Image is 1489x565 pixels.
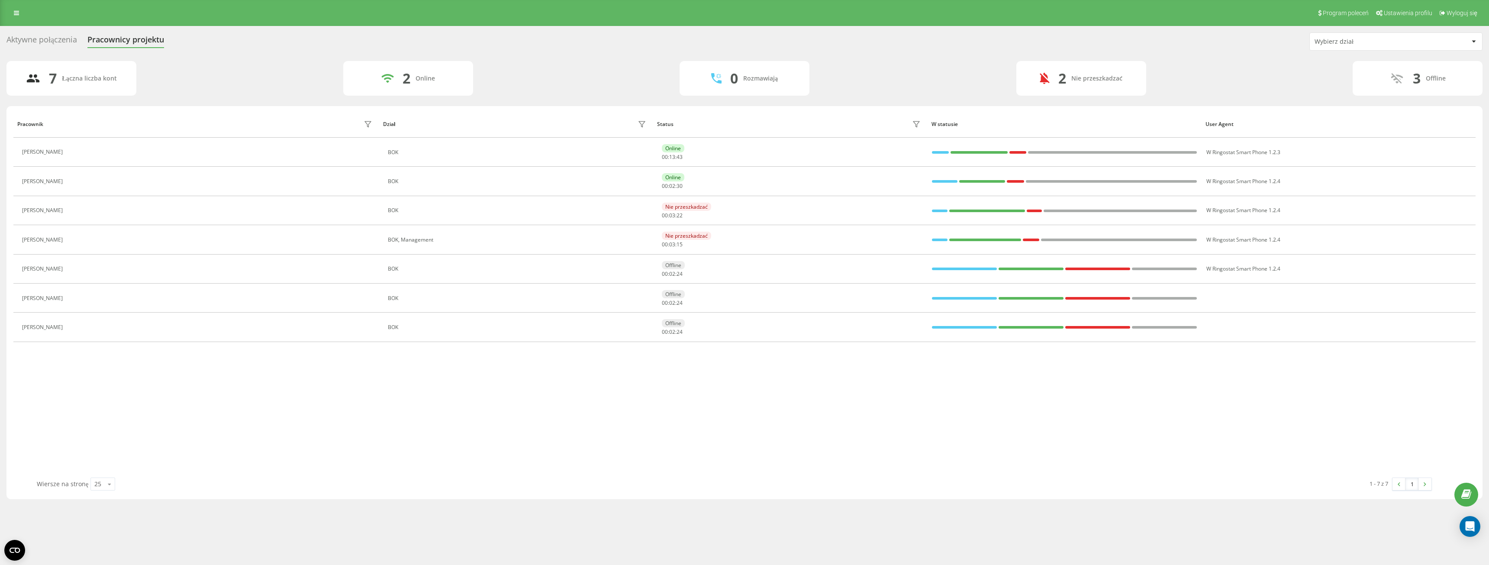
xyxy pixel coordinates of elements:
[22,266,65,272] div: [PERSON_NAME]
[662,299,668,307] span: 00
[22,295,65,301] div: [PERSON_NAME]
[677,153,683,161] span: 43
[22,207,65,213] div: [PERSON_NAME]
[662,328,668,336] span: 00
[662,153,668,161] span: 00
[662,329,683,335] div: : :
[662,271,683,277] div: : :
[662,242,683,248] div: : :
[677,270,683,278] span: 24
[662,213,683,219] div: : :
[62,75,116,82] div: Łączna liczba kont
[1370,479,1388,488] div: 1 - 7 z 7
[1315,38,1418,45] div: Wybierz dział
[1071,75,1122,82] div: Nie przeszkadzać
[931,121,1198,127] div: W statusie
[662,173,684,181] div: Online
[662,241,668,248] span: 00
[1426,75,1446,82] div: Offline
[662,270,668,278] span: 00
[87,35,164,48] div: Pracownicy projektu
[669,182,675,190] span: 02
[1460,516,1480,537] div: Open Intercom Messenger
[6,35,77,48] div: Aktywne połączenia
[1206,236,1280,243] span: W Ringostat Smart Phone 1.2.4
[677,212,683,219] span: 22
[1206,265,1280,272] span: W Ringostat Smart Phone 1.2.4
[662,290,685,298] div: Offline
[677,182,683,190] span: 30
[662,154,683,160] div: : :
[22,178,65,184] div: [PERSON_NAME]
[1205,121,1472,127] div: User Agent
[388,266,648,272] div: BOK
[669,270,675,278] span: 02
[388,324,648,330] div: BOK
[1405,478,1418,490] a: 1
[388,295,648,301] div: BOK
[730,70,738,87] div: 0
[1323,10,1369,16] span: Program poleceń
[662,232,711,240] div: Nie przeszkadzać
[662,261,685,269] div: Offline
[22,149,65,155] div: [PERSON_NAME]
[22,324,65,330] div: [PERSON_NAME]
[662,212,668,219] span: 00
[388,149,648,155] div: BOK
[17,121,43,127] div: Pracownik
[94,480,101,488] div: 25
[662,182,668,190] span: 00
[388,237,648,243] div: BOK, Management
[669,299,675,307] span: 02
[1058,70,1066,87] div: 2
[22,237,65,243] div: [PERSON_NAME]
[383,121,395,127] div: Dział
[37,480,88,488] span: Wiersze na stronę
[669,153,675,161] span: 13
[657,121,674,127] div: Status
[662,183,683,189] div: : :
[4,540,25,561] button: Open CMP widget
[388,207,648,213] div: BOK
[662,319,685,327] div: Offline
[662,300,683,306] div: : :
[403,70,410,87] div: 2
[677,299,683,307] span: 24
[669,212,675,219] span: 03
[1206,207,1280,214] span: W Ringostat Smart Phone 1.2.4
[662,144,684,152] div: Online
[743,75,778,82] div: Rozmawiają
[388,178,648,184] div: BOK
[1384,10,1432,16] span: Ustawienia profilu
[49,70,57,87] div: 7
[669,328,675,336] span: 02
[677,241,683,248] span: 15
[669,241,675,248] span: 03
[1206,178,1280,185] span: W Ringostat Smart Phone 1.2.4
[416,75,435,82] div: Online
[662,203,711,211] div: Nie przeszkadzać
[677,328,683,336] span: 24
[1206,149,1280,156] span: W Ringostat Smart Phone 1.2.3
[1447,10,1477,16] span: Wyloguj się
[1413,70,1421,87] div: 3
